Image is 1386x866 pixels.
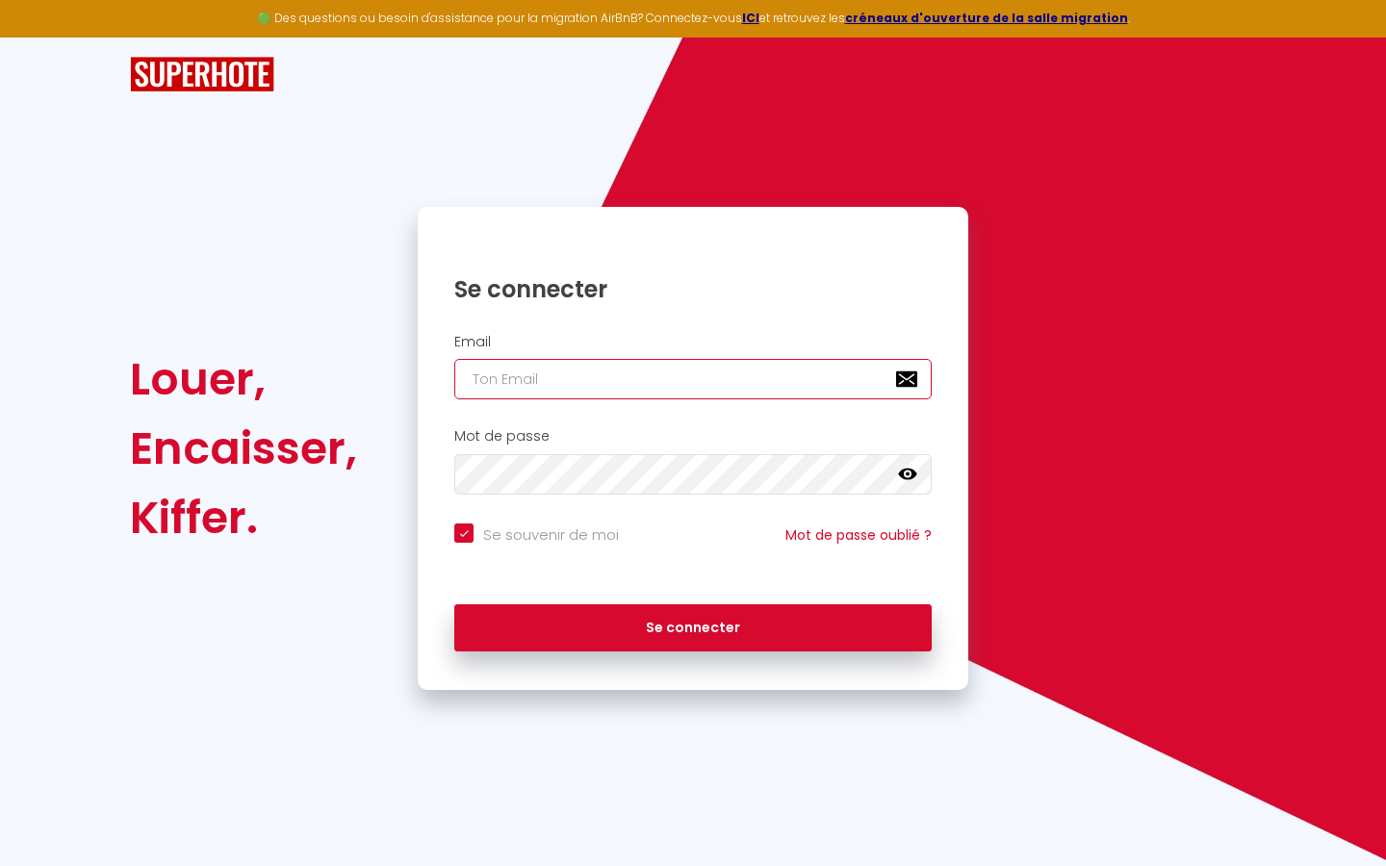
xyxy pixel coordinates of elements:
[15,8,73,65] button: Ouvrir le widget de chat LiveChat
[454,274,932,304] h1: Se connecter
[845,10,1128,26] a: créneaux d'ouverture de la salle migration
[130,414,357,483] div: Encaisser,
[130,57,274,92] img: SuperHote logo
[454,334,932,350] h2: Email
[454,428,932,445] h2: Mot de passe
[130,483,357,552] div: Kiffer.
[454,604,932,652] button: Se connecter
[130,344,357,414] div: Louer,
[785,525,932,545] a: Mot de passe oublié ?
[742,10,759,26] a: ICI
[454,359,932,399] input: Ton Email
